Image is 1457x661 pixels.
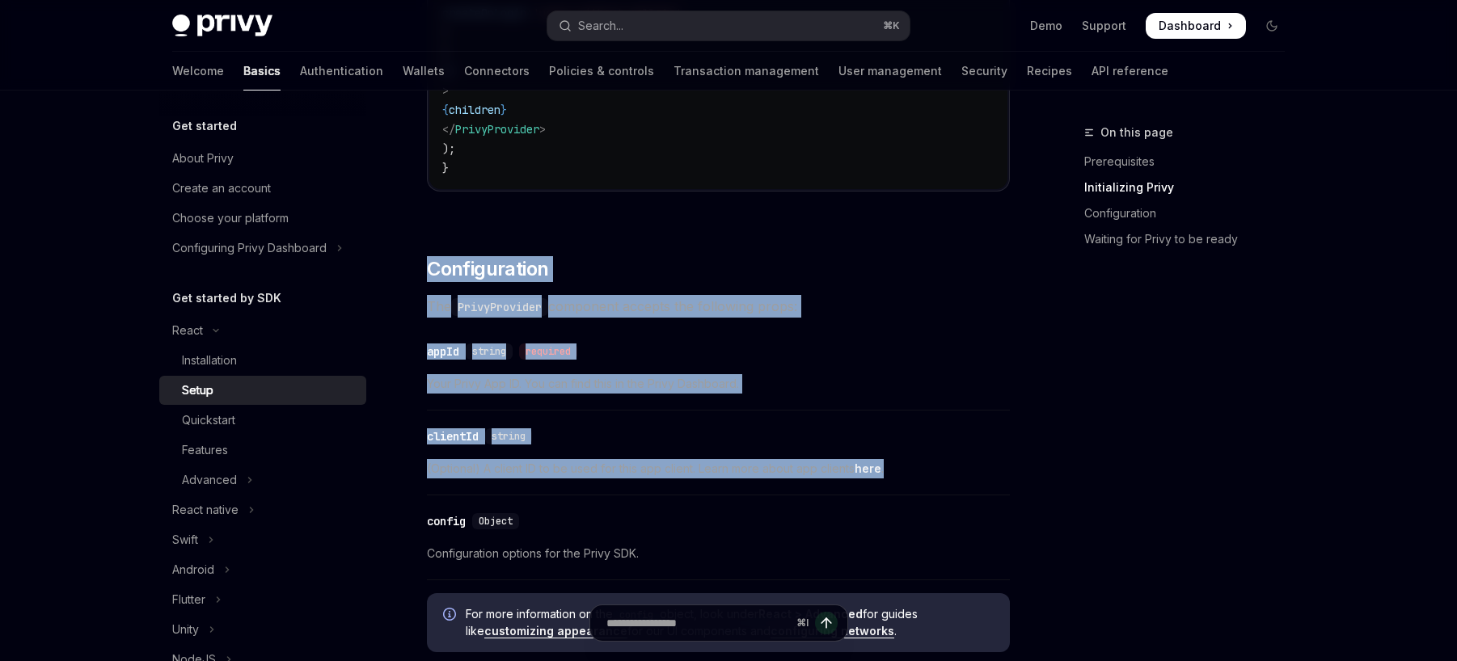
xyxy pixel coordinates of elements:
[427,374,1010,394] span: Your Privy App ID. You can find this in the Privy Dashboard.
[519,343,577,360] div: required
[1259,13,1285,39] button: Toggle dark mode
[159,465,366,495] button: Toggle Advanced section
[427,343,459,360] div: appId
[838,52,942,91] a: User management
[606,605,790,641] input: Ask a question...
[172,321,203,340] div: React
[1084,149,1298,175] a: Prerequisites
[159,615,366,644] button: Toggle Unity section
[1159,18,1221,34] span: Dashboard
[961,52,1007,91] a: Security
[159,495,366,524] button: Toggle React native section
[172,179,271,198] div: Create an account
[451,298,548,316] code: PrivyProvider
[855,461,881,476] a: here
[883,19,900,32] span: ⌘ K
[479,515,513,528] span: Object
[427,513,466,529] div: config
[159,144,366,173] a: About Privy
[427,256,548,282] span: Configuration
[449,103,500,117] span: children
[815,612,838,634] button: Send message
[442,141,455,156] span: );
[159,174,366,203] a: Create an account
[403,52,445,91] a: Wallets
[172,52,224,91] a: Welcome
[442,103,449,117] span: {
[492,430,526,443] span: string
[674,52,819,91] a: Transaction management
[549,52,654,91] a: Policies & controls
[159,234,366,263] button: Toggle Configuring Privy Dashboard section
[159,406,366,435] a: Quickstart
[455,122,539,137] span: PrivyProvider
[1030,18,1062,34] a: Demo
[182,470,237,490] div: Advanced
[500,103,507,117] span: }
[159,525,366,554] button: Toggle Swift section
[159,346,366,375] a: Installation
[427,544,1010,563] span: Configuration options for the Privy SDK.
[243,52,281,91] a: Basics
[172,500,239,520] div: React native
[1100,123,1173,142] span: On this page
[159,585,366,614] button: Toggle Flutter section
[159,316,366,345] button: Toggle React section
[182,440,228,460] div: Features
[182,351,237,370] div: Installation
[427,459,1010,478] span: (Optional) A client ID to be used for this app client. Learn more about app clients .
[1082,18,1126,34] a: Support
[472,345,506,358] span: string
[159,436,366,465] a: Features
[464,52,530,91] a: Connectors
[172,530,198,549] div: Swift
[159,376,366,405] a: Setup
[1084,175,1298,200] a: Initializing Privy
[300,52,383,91] a: Authentication
[159,555,366,584] button: Toggle Android section
[172,149,234,168] div: About Privy
[427,295,1010,318] span: The component accepts the following props:
[159,204,366,233] a: Choose your platform
[547,11,910,40] button: Open search
[172,116,237,136] h5: Get started
[172,15,272,37] img: dark logo
[1084,200,1298,226] a: Configuration
[172,590,205,609] div: Flutter
[172,208,289,228] div: Choose your platform
[1146,13,1246,39] a: Dashboard
[442,161,449,175] span: }
[1092,52,1168,91] a: API reference
[1027,52,1072,91] a: Recipes
[182,410,235,430] div: Quickstart
[427,428,479,444] div: clientId
[172,238,327,258] div: Configuring Privy Dashboard
[578,16,623,36] div: Search...
[1084,226,1298,252] a: Waiting for Privy to be ready
[172,288,281,308] h5: Get started by SDK
[182,381,213,400] div: Setup
[172,560,214,579] div: Android
[172,620,199,639] div: Unity
[442,83,449,98] span: >
[539,122,546,137] span: >
[442,122,455,137] span: </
